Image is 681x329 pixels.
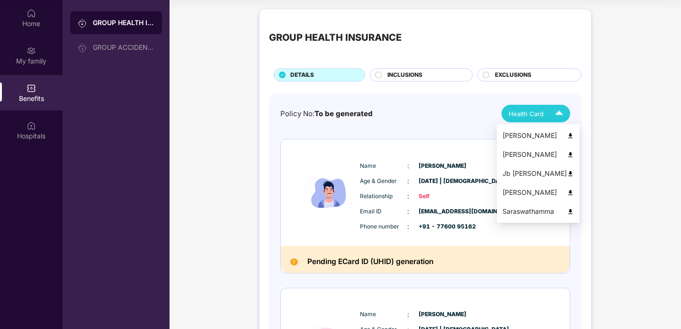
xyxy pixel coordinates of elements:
[360,222,407,231] span: Phone number
[567,170,574,177] img: svg+xml;base64,PHN2ZyB4bWxucz0iaHR0cDovL3d3dy53My5vcmcvMjAwMC9zdmciIHdpZHRoPSI0OCIgaGVpZ2h0PSI0OC...
[407,191,409,201] span: :
[419,207,466,216] span: [EMAIL_ADDRESS][DOMAIN_NAME]
[290,258,298,266] img: Pending
[407,161,409,171] span: :
[502,149,574,160] div: [PERSON_NAME]
[509,109,544,119] span: Health Card
[27,121,36,130] img: svg+xml;base64,PHN2ZyBpZD0iSG9zcGl0YWxzIiB4bWxucz0iaHR0cDovL3d3dy53My5vcmcvMjAwMC9zdmciIHdpZHRoPS...
[360,177,407,186] span: Age & Gender
[419,177,466,186] span: [DATE] | [DEMOGRAPHIC_DATA]
[360,192,407,201] span: Relationship
[269,30,402,45] div: GROUP HEALTH INSURANCE
[93,18,154,27] div: GROUP HEALTH INSURANCE
[495,71,531,80] span: EXCLUSIONS
[387,71,422,80] span: INCLUSIONS
[407,206,409,217] span: :
[78,43,87,53] img: svg+xml;base64,PHN2ZyB3aWR0aD0iMjAiIGhlaWdodD0iMjAiIHZpZXdCb3g9IjAgMCAyMCAyMCIgZmlsbD0ibm9uZSIgeG...
[290,71,314,80] span: DETAILS
[93,44,154,51] div: GROUP ACCIDENTAL INSURANCE
[27,46,36,55] img: svg+xml;base64,PHN2ZyB3aWR0aD0iMjAiIGhlaWdodD0iMjAiIHZpZXdCb3g9IjAgMCAyMCAyMCIgZmlsbD0ibm9uZSIgeG...
[301,152,358,234] img: icon
[419,192,466,201] span: Self
[551,105,567,122] img: Icuh8uwCUCF+XjCZyLQsAKiDCM9HiE6CMYmKQaPGkZKaA32CAAACiQcFBJY0IsAAAAASUVORK5CYII=
[567,151,574,158] img: svg+xml;base64,PHN2ZyB4bWxucz0iaHR0cDovL3d3dy53My5vcmcvMjAwMC9zdmciIHdpZHRoPSI0OCIgaGVpZ2h0PSI0OC...
[502,187,574,198] div: [PERSON_NAME]
[419,162,466,171] span: [PERSON_NAME]
[502,105,570,122] button: Health Card
[360,310,407,319] span: Name
[307,256,433,268] h2: Pending ECard ID (UHID) generation
[27,83,36,93] img: svg+xml;base64,PHN2ZyBpZD0iQmVuZWZpdHMiIHhtbG5zPSJodHRwOi8vd3d3LnczLm9yZy8yMDAwL3N2ZyIgd2lkdGg9Ij...
[419,310,466,319] span: [PERSON_NAME]
[280,108,373,119] div: Policy No:
[407,221,409,232] span: :
[407,310,409,320] span: :
[567,189,574,196] img: svg+xml;base64,PHN2ZyB4bWxucz0iaHR0cDovL3d3dy53My5vcmcvMjAwMC9zdmciIHdpZHRoPSI0OCIgaGVpZ2h0PSI0OC...
[567,132,574,139] img: svg+xml;base64,PHN2ZyB4bWxucz0iaHR0cDovL3d3dy53My5vcmcvMjAwMC9zdmciIHdpZHRoPSI0OCIgaGVpZ2h0PSI0OC...
[502,130,574,141] div: [PERSON_NAME]
[502,206,574,217] div: Saraswathamma
[407,176,409,186] span: :
[27,9,36,18] img: svg+xml;base64,PHN2ZyBpZD0iSG9tZSIgeG1sbnM9Imh0dHA6Ly93d3cudzMub3JnLzIwMDAvc3ZnIiB3aWR0aD0iMjAiIG...
[314,109,373,118] span: To be generated
[502,168,574,179] div: Jb [PERSON_NAME]
[360,207,407,216] span: Email ID
[78,18,87,28] img: svg+xml;base64,PHN2ZyB3aWR0aD0iMjAiIGhlaWdodD0iMjAiIHZpZXdCb3g9IjAgMCAyMCAyMCIgZmlsbD0ibm9uZSIgeG...
[360,162,407,171] span: Name
[419,222,466,231] span: +91 - 77600 95162
[567,208,574,215] img: svg+xml;base64,PHN2ZyB4bWxucz0iaHR0cDovL3d3dy53My5vcmcvMjAwMC9zdmciIHdpZHRoPSI0OCIgaGVpZ2h0PSI0OC...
